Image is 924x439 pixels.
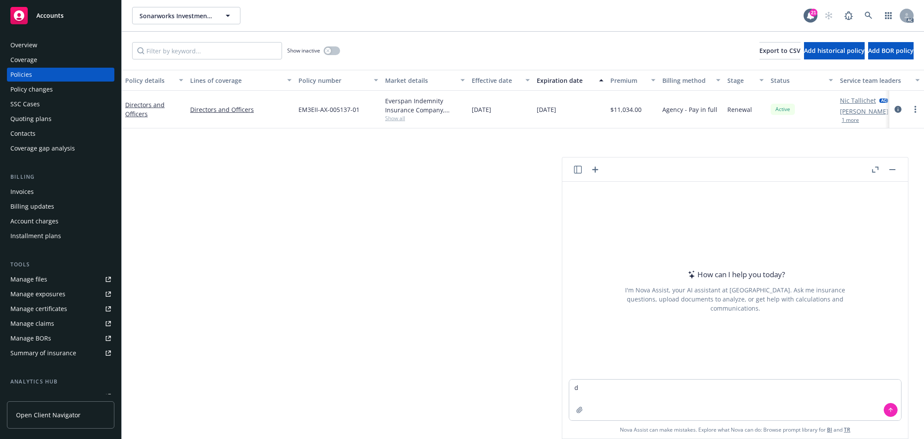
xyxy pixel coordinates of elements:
a: Directors and Officers [190,105,292,114]
div: 21 [810,9,817,16]
span: Add BOR policy [868,46,914,55]
button: Billing method [659,70,724,91]
div: Manage exposures [10,287,65,301]
div: Policies [10,68,32,82]
a: Overview [7,38,114,52]
div: Billing [7,173,114,181]
div: Contacts [10,127,36,141]
span: Add historical policy [804,46,865,55]
textarea: d [569,380,901,420]
a: Manage claims [7,317,114,331]
div: SSC Cases [10,97,40,111]
div: Invoices [10,185,34,199]
button: Premium [607,70,659,91]
a: circleInformation [893,104,903,115]
span: $11,034.00 [610,105,642,114]
span: Show all [385,115,465,122]
div: Policy number [298,76,369,85]
span: Nova Assist can make mistakes. Explore what Nova can do: Browse prompt library for and [566,421,905,439]
a: Manage BORs [7,331,114,345]
div: Manage BORs [10,331,51,345]
a: Search [860,7,877,24]
div: Installment plans [10,229,61,243]
button: Sonarworks Investments Inc [132,7,240,24]
div: Status [771,76,823,85]
a: Report a Bug [840,7,857,24]
div: Quoting plans [10,112,52,126]
a: Billing updates [7,200,114,213]
input: Filter by keyword... [132,42,282,59]
div: Manage certificates [10,302,67,316]
button: Lines of coverage [187,70,295,91]
div: Analytics hub [7,377,114,386]
div: Service team leaders [840,76,910,85]
a: Nic Tallichet [840,96,876,105]
button: Status [767,70,836,91]
div: Manage claims [10,317,54,331]
a: Quoting plans [7,112,114,126]
span: Export to CSV [759,46,801,55]
a: Policy changes [7,82,114,96]
div: Loss summary generator [10,390,82,403]
div: Premium [610,76,646,85]
div: Policy details [125,76,174,85]
button: Policy details [122,70,187,91]
a: Manage exposures [7,287,114,301]
span: Show inactive [287,47,320,54]
a: SSC Cases [7,97,114,111]
a: Accounts [7,3,114,28]
div: Effective date [472,76,520,85]
span: Agency - Pay in full [662,105,717,114]
a: Policies [7,68,114,82]
a: Account charges [7,214,114,228]
button: Effective date [468,70,533,91]
a: more [910,104,921,115]
a: Switch app [880,7,897,24]
span: [DATE] [537,105,556,114]
div: Expiration date [537,76,594,85]
div: Billing method [662,76,711,85]
div: Account charges [10,214,58,228]
a: Coverage [7,53,114,67]
a: Manage certificates [7,302,114,316]
div: Stage [727,76,754,85]
div: Summary of insurance [10,346,76,360]
button: Stage [724,70,767,91]
span: Accounts [36,12,64,19]
a: Start snowing [820,7,837,24]
div: Market details [385,76,455,85]
a: Directors and Officers [125,101,165,118]
a: Contacts [7,127,114,141]
div: Coverage gap analysis [10,141,75,155]
a: BI [827,426,832,433]
div: Coverage [10,53,37,67]
div: Billing updates [10,200,54,213]
span: [DATE] [472,105,491,114]
span: Sonarworks Investments Inc [139,11,214,20]
div: Manage files [10,272,47,286]
a: Invoices [7,185,114,199]
button: Service team leaders [836,70,923,91]
button: Policy number [295,70,382,91]
div: Lines of coverage [190,76,282,85]
span: Active [774,105,791,113]
a: [PERSON_NAME] [840,107,888,116]
div: Tools [7,260,114,269]
button: Export to CSV [759,42,801,59]
span: EM3EII-AX-005137-01 [298,105,360,114]
a: Coverage gap analysis [7,141,114,155]
a: Summary of insurance [7,346,114,360]
div: I'm Nova Assist, your AI assistant at [GEOGRAPHIC_DATA]. Ask me insurance questions, upload docum... [613,285,857,313]
button: Market details [382,70,468,91]
a: TR [844,426,850,433]
button: Add BOR policy [868,42,914,59]
button: Add historical policy [804,42,865,59]
span: Open Client Navigator [16,410,81,419]
a: Manage files [7,272,114,286]
a: Loss summary generator [7,390,114,403]
a: Installment plans [7,229,114,243]
div: Overview [10,38,37,52]
div: Everspan Indemnity Insurance Company, Everspan Insurance Company, CRC Group [385,96,465,115]
button: Expiration date [533,70,607,91]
